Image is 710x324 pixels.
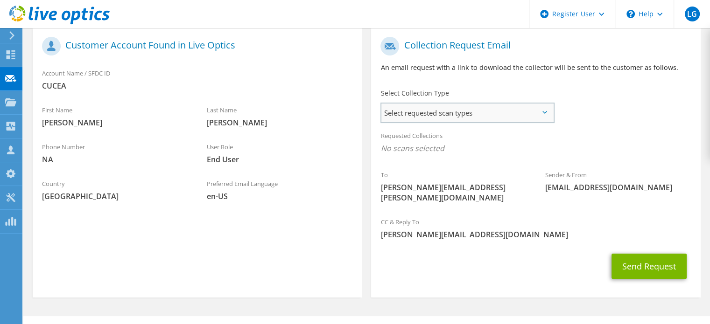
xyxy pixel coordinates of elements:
span: LG [685,7,700,21]
div: To [371,165,536,207]
span: CUCEA [42,81,352,91]
div: Country [33,174,197,206]
span: No scans selected [380,143,691,153]
div: First Name [33,100,197,132]
span: [EMAIL_ADDRESS][DOMAIN_NAME] [545,182,691,193]
h1: Collection Request Email [380,37,686,55]
div: Sender & From [536,165,701,197]
span: [PERSON_NAME] [42,117,188,128]
button: Send Request [612,254,687,279]
p: An email request with a link to download the collector will be sent to the customer as follows. [380,62,691,73]
div: User Role [197,137,362,169]
svg: \n [626,10,635,18]
span: End User [207,154,353,165]
span: [GEOGRAPHIC_DATA] [42,191,188,201]
span: Select requested scan types [381,103,553,122]
span: [PERSON_NAME] [207,117,353,128]
span: [PERSON_NAME][EMAIL_ADDRESS][PERSON_NAME][DOMAIN_NAME] [380,182,527,203]
div: Account Name / SFDC ID [33,63,362,96]
div: CC & Reply To [371,212,700,244]
label: Select Collection Type [380,89,449,98]
span: [PERSON_NAME][EMAIL_ADDRESS][DOMAIN_NAME] [380,229,691,240]
div: Preferred Email Language [197,174,362,206]
h1: Customer Account Found in Live Optics [42,37,348,55]
div: Requested Collections [371,126,700,160]
span: en-US [207,191,353,201]
div: Last Name [197,100,362,132]
div: Phone Number [33,137,197,169]
span: NA [42,154,188,165]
